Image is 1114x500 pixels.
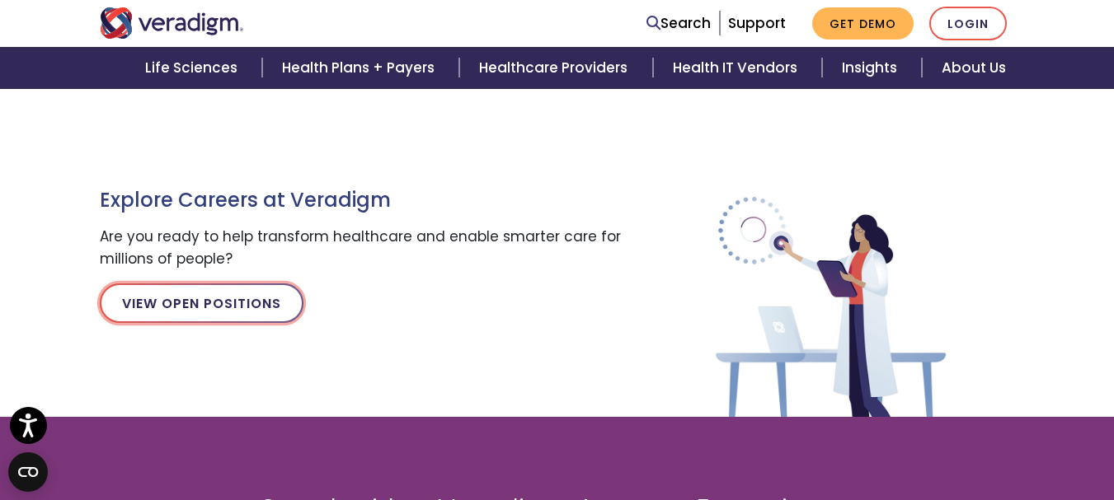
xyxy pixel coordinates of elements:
button: Open CMP widget [8,452,48,492]
a: Search [646,12,711,35]
a: Login [929,7,1007,40]
a: Insights [822,47,922,89]
h3: Explore Careers at Veradigm [100,189,623,213]
a: Health IT Vendors [653,47,822,89]
p: Are you ready to help transform healthcare and enable smarter care for millions of people? [100,226,623,270]
a: Get Demo [812,7,914,40]
a: Healthcare Providers [459,47,652,89]
a: View Open Positions [100,283,303,323]
a: Support [728,13,786,33]
a: Life Sciences [125,47,262,89]
a: About Us [922,47,1026,89]
img: Veradigm logo [100,7,244,39]
a: Health Plans + Payers [262,47,459,89]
